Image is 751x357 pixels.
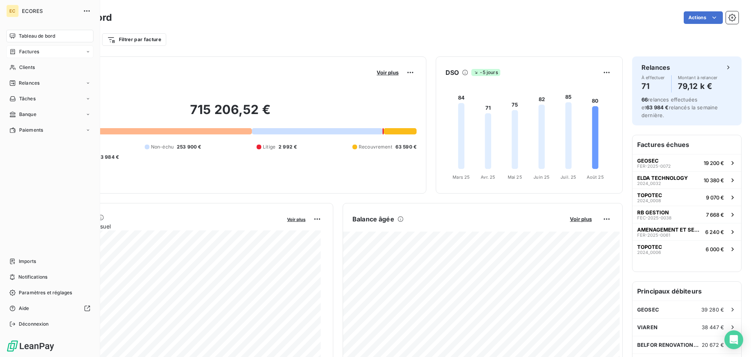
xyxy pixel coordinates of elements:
[481,174,495,180] tspan: Avr. 25
[19,111,36,118] span: Banque
[637,306,659,313] span: GEOSEC
[637,342,702,348] span: BELFOR RENOVATIONS SOLUTIONS BRS
[637,164,671,169] span: FER-2025-0072
[6,124,93,136] a: Paiements
[6,286,93,299] a: Paramètres et réglages
[377,69,399,76] span: Voir plus
[632,188,741,206] button: TOPOTEC2024_00089 070 €
[352,214,394,224] h6: Balance âgée
[704,177,724,183] span: 10 380 €
[446,68,459,77] h6: DSO
[632,223,741,240] button: AMENAGEMENT ET SERVICESFER-2025-00616 240 €
[637,158,659,164] span: GEOSEC
[6,77,93,89] a: Relances
[19,258,36,265] span: Imports
[632,206,741,223] button: RB GESTIONFEC-2025-00387 668 €
[151,143,174,150] span: Non-échu
[632,135,741,154] h6: Factures échues
[637,175,688,181] span: ELDA TECHNOLOGY
[453,174,470,180] tspan: Mars 25
[359,143,392,150] span: Recouvrement
[6,255,93,268] a: Imports
[6,45,93,58] a: Factures
[641,75,665,80] span: À effectuer
[44,102,417,125] h2: 715 206,52 €
[646,104,668,111] span: 63 984 €
[19,80,40,87] span: Relances
[508,174,522,180] tspan: Mai 25
[701,306,724,313] span: 39 280 €
[706,194,724,201] span: 9 070 €
[19,289,72,296] span: Paramètres et réglages
[702,342,724,348] span: 20 672 €
[684,11,723,24] button: Actions
[706,246,724,252] span: 6 000 €
[637,250,661,255] span: 2024_0006
[19,33,55,40] span: Tableau de bord
[637,192,662,198] span: TOPOTEC
[6,92,93,105] a: Tâches
[102,33,166,46] button: Filtrer par facture
[395,143,417,150] span: 63 590 €
[637,244,662,250] span: TOPOTEC
[637,181,661,186] span: 2024_0032
[6,61,93,74] a: Clients
[705,229,724,235] span: 6 240 €
[6,108,93,121] a: Banque
[641,63,670,72] h6: Relances
[632,171,741,188] button: ELDA TECHNOLOGY2024_003210 380 €
[44,222,282,230] span: Chiffre d'affaires mensuel
[18,274,47,281] span: Notifications
[678,80,718,92] h4: 79,12 k €
[285,216,308,223] button: Voir plus
[632,240,741,257] button: TOPOTEC2024_00066 000 €
[263,143,275,150] span: Litige
[19,48,39,55] span: Factures
[6,5,19,17] div: EC
[6,30,93,42] a: Tableau de bord
[6,340,55,352] img: Logo LeanPay
[374,69,401,76] button: Voir plus
[706,212,724,218] span: 7 668 €
[287,217,305,222] span: Voir plus
[641,80,665,92] h4: 71
[678,75,718,80] span: Montant à relancer
[641,96,718,118] span: relances effectuées et relancés la semaine dernière.
[19,127,43,134] span: Paiements
[6,302,93,315] a: Aide
[587,174,604,180] tspan: Août 25
[637,227,702,233] span: AMENAGEMENT ET SERVICES
[278,143,297,150] span: 2 992 €
[22,8,78,14] span: ECORES
[641,96,648,103] span: 66
[568,216,594,223] button: Voir plus
[98,154,119,161] span: -3 984 €
[177,143,201,150] span: 253 900 €
[637,233,670,237] span: FER-2025-0061
[632,154,741,171] button: GEOSECFER-2025-007219 200 €
[19,64,35,71] span: Clients
[632,282,741,301] h6: Principaux débiteurs
[637,324,658,330] span: VIAREN
[19,305,29,312] span: Aide
[19,95,36,102] span: Tâches
[637,216,672,220] span: FEC-2025-0038
[19,321,49,328] span: Déconnexion
[534,174,550,180] tspan: Juin 25
[561,174,576,180] tspan: Juil. 25
[702,324,724,330] span: 38 447 €
[570,216,592,222] span: Voir plus
[704,160,724,166] span: 19 200 €
[637,198,661,203] span: 2024_0008
[471,69,500,76] span: -5 jours
[724,330,743,349] div: Open Intercom Messenger
[637,209,669,216] span: RB GESTION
